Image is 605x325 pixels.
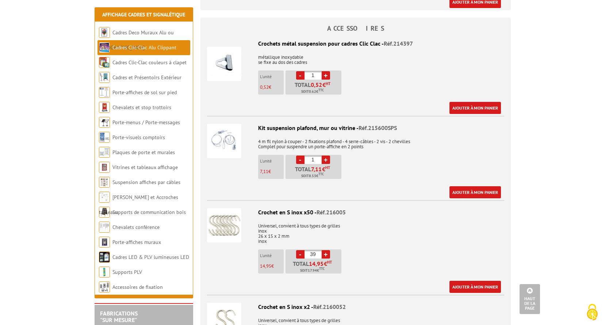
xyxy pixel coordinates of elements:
[308,268,317,274] span: 17.94
[384,40,413,47] span: Réf.214397
[311,166,330,172] span: €
[301,89,324,95] span: Soit €
[207,218,504,244] p: Universel, convient à tous types de grilles inox 26 x 15 x 2 mm inox
[296,250,305,259] a: -
[207,303,504,311] div: Crochet en S inox x2 -
[112,224,160,230] a: Chevalets conférence
[296,71,305,80] a: -
[260,264,284,269] p: €
[311,82,322,88] span: 0,52
[260,158,284,164] p: L'unité
[260,263,271,269] span: 14,95
[207,50,504,65] p: métallique inoxydable se fixe au dos des cadres
[99,194,178,215] a: [PERSON_NAME] et Accroches tableaux
[300,268,325,274] span: Soit €
[99,29,174,51] a: Cadres Deco Muraux Alu ou [GEOGRAPHIC_DATA]
[112,89,177,96] a: Porte-affiches de sol sur pied
[319,267,325,271] sup: TTC
[260,74,284,79] p: L'unité
[309,261,332,267] span: €
[287,261,341,274] p: Total
[99,132,110,143] img: Porte-visuels comptoirs
[301,173,324,179] span: Soit €
[579,300,605,325] button: Cookies (fenêtre modale)
[99,267,110,278] img: Supports PLV
[313,303,346,310] span: Réf.2160052
[112,164,178,171] a: Vitrines et tableaux affichage
[112,209,186,215] a: Supports de communication bois
[99,57,110,68] img: Cadres Clic-Clac couleurs à clapet
[318,88,324,92] sup: TTC
[112,149,175,156] a: Plaques de porte et murales
[207,208,504,217] div: Crochet en S inox x50 -
[99,147,110,158] img: Plaques de porte et murales
[207,47,241,81] img: Crochets métal suspension pour cadres Clic Clac
[99,237,110,248] img: Porte-affiches muraux
[207,134,504,149] p: 4 m fil nylon à couper - 2 fixations plafond - 4 serre-câbles - 2 vis - 2 chevilles Complet pour ...
[112,104,171,111] a: Chevalets et stop trottoirs
[99,102,110,113] img: Chevalets et stop trottoirs
[287,82,341,95] p: Total
[99,282,110,292] img: Accessoires de fixation
[311,166,322,172] span: 7,11
[99,252,110,263] img: Cadres LED & PLV lumineuses LED
[207,39,504,48] div: Crochets métal suspension pour cadres Clic Clac -
[260,253,284,258] p: L'unité
[112,59,187,66] a: Cadres Clic-Clac couleurs à clapet
[311,82,330,88] span: €
[112,134,165,141] a: Porte-visuels comptoirs
[260,85,284,90] p: €
[112,74,181,81] a: Cadres et Présentoirs Extérieur
[359,124,397,131] span: Réf.215600SPS
[296,156,305,164] a: -
[322,156,330,164] a: +
[99,72,110,83] img: Cadres et Présentoirs Extérieur
[99,192,110,203] img: Cimaises et Accroches tableaux
[449,281,501,293] a: Ajouter à mon panier
[318,172,324,176] sup: TTC
[207,124,241,158] img: Kit suspension plafond, mur ou vitrine
[287,166,341,179] p: Total
[583,303,601,321] img: Cookies (fenêtre modale)
[260,84,269,90] span: 0,52
[112,284,163,290] a: Accessoires de fixation
[99,162,110,173] img: Vitrines et tableaux affichage
[449,186,501,198] a: Ajouter à mon panier
[112,179,180,186] a: Suspension affiches par câbles
[112,254,189,260] a: Cadres LED & PLV lumineuses LED
[112,239,161,245] a: Porte-affiches muraux
[327,260,332,265] sup: HT
[200,25,511,32] h4: ACCESSOIRES
[260,168,268,175] span: 7,11
[112,119,180,126] a: Porte-menus / Porte-messages
[325,165,330,170] sup: HT
[112,44,176,51] a: Cadres Clic-Clac Alu Clippant
[322,71,330,80] a: +
[207,208,241,242] img: Crochet en S inox x50
[99,222,110,233] img: Chevalets conférence
[99,87,110,98] img: Porte-affiches de sol sur pied
[520,284,540,314] a: Haut de la page
[449,102,501,114] a: Ajouter à mon panier
[102,11,185,18] a: Affichage Cadres et Signalétique
[99,27,110,38] img: Cadres Deco Muraux Alu ou Bois
[99,177,110,188] img: Suspension affiches par câbles
[309,173,316,179] span: 8.53
[100,310,138,324] a: FABRICATIONS"Sur Mesure"
[260,169,284,174] p: €
[309,261,324,267] span: 14,95
[99,117,110,128] img: Porte-menus / Porte-messages
[309,89,316,95] span: 0.62
[207,124,504,132] div: Kit suspension plafond, mur ou vitrine -
[326,81,330,86] sup: HT
[112,269,142,275] a: Supports PLV
[317,209,346,216] span: Réf.216005
[322,250,330,259] a: +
